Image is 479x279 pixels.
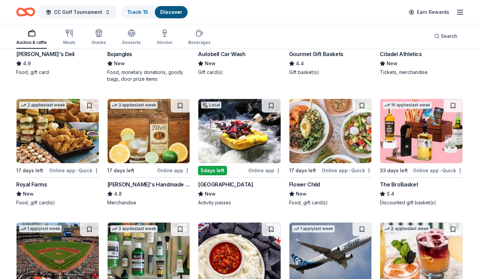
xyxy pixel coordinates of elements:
[107,69,190,82] div: Food, monetary donations, goody bags, door prize items
[413,166,463,175] div: Online app Quick
[63,26,75,49] button: Meals
[16,167,43,175] div: 17 days left
[380,167,408,175] div: 33 days left
[16,180,47,188] div: Royal Farms
[198,50,245,58] div: Autobell Car Wash
[380,50,422,58] div: Citadel Athletics
[380,199,463,206] div: Discounted gift basket(s)
[440,168,441,173] span: •
[441,32,457,40] span: Search
[107,180,190,188] div: [PERSON_NAME]'s Handmade Vodka
[289,180,320,188] div: Flower Child
[296,190,307,198] span: New
[188,26,210,49] button: Beverages
[380,69,463,76] div: Tickets, merchandise
[289,99,372,206] a: Image for Flower Child17 days leftOnline app•QuickFlower ChildNewFood, gift card(s)
[322,166,372,175] div: Online app Quick
[16,40,47,45] div: Auction & raffle
[292,225,335,232] div: 1 apply last week
[16,26,47,49] button: Auction & raffle
[198,69,281,76] div: Gift card(s)
[188,40,210,45] div: Beverages
[248,166,281,175] div: Online app
[289,199,372,206] div: Food, gift card(s)
[127,9,148,15] a: Track· 15
[289,50,343,58] div: Gourmet Gift Baskets
[289,99,372,163] img: Image for Flower Child
[121,5,188,19] button: Track· 15Discover
[107,99,190,206] a: Image for Tito's Handmade Vodka3 applieslast week17 days leftOnline app[PERSON_NAME]'s Handmade V...
[157,26,172,49] button: Alcohol
[122,26,141,49] button: Desserts
[198,166,227,175] div: 5 days left
[205,59,216,68] span: New
[380,180,418,188] div: The BroBasket
[110,102,158,109] div: 3 applies last week
[19,225,62,232] div: 1 apply last week
[16,199,99,206] div: Food, gift card(s)
[23,190,34,198] span: New
[387,59,397,68] span: New
[63,40,75,45] div: Meals
[114,59,125,68] span: New
[40,5,116,19] button: CC Golf Tournament
[201,102,221,108] div: Local
[49,166,99,175] div: Online app Quick
[114,190,122,198] span: 4.8
[19,102,66,109] div: 2 applies last week
[16,69,99,76] div: Food, gift card
[289,167,316,175] div: 17 days left
[91,40,106,45] div: Snacks
[108,99,190,163] img: Image for Tito's Handmade Vodka
[107,199,190,206] div: Merchandise
[198,180,253,188] div: [GEOGRAPHIC_DATA]
[383,225,430,232] div: 2 applies last week
[198,99,281,163] img: Image for Nantahala Outdoor Center
[54,8,102,16] span: CC Golf Tournament
[198,199,281,206] div: Activity passes
[383,102,432,109] div: 16 applies last week
[23,59,31,68] span: 4.9
[296,59,304,68] span: 4.4
[107,50,132,58] div: Bojangles
[107,167,134,175] div: 17 days left
[405,6,453,18] a: Earn Rewards
[380,99,463,206] a: Image for The BroBasket16 applieslast week33 days leftOnline app•QuickThe BroBasket3.4Discounted ...
[198,99,281,206] a: Image for Nantahala Outdoor CenterLocal5days leftOnline app[GEOGRAPHIC_DATA]NewActivity passes
[157,40,172,45] div: Alcohol
[16,99,99,206] a: Image for Royal Farms2 applieslast week17 days leftOnline app•QuickRoyal FarmsNewFood, gift card(s)
[349,168,350,173] span: •
[110,225,158,232] div: 3 applies last week
[76,168,78,173] span: •
[157,166,190,175] div: Online app
[387,190,394,198] span: 3.4
[380,99,462,163] img: Image for The BroBasket
[429,29,463,43] button: Search
[122,40,141,45] div: Desserts
[289,69,372,76] div: Gift basket(s)
[205,190,216,198] span: New
[91,26,106,49] button: Snacks
[16,50,75,58] div: [PERSON_NAME]'s Deli
[160,9,182,15] a: Discover
[16,4,35,20] a: Home
[17,99,99,163] img: Image for Royal Farms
